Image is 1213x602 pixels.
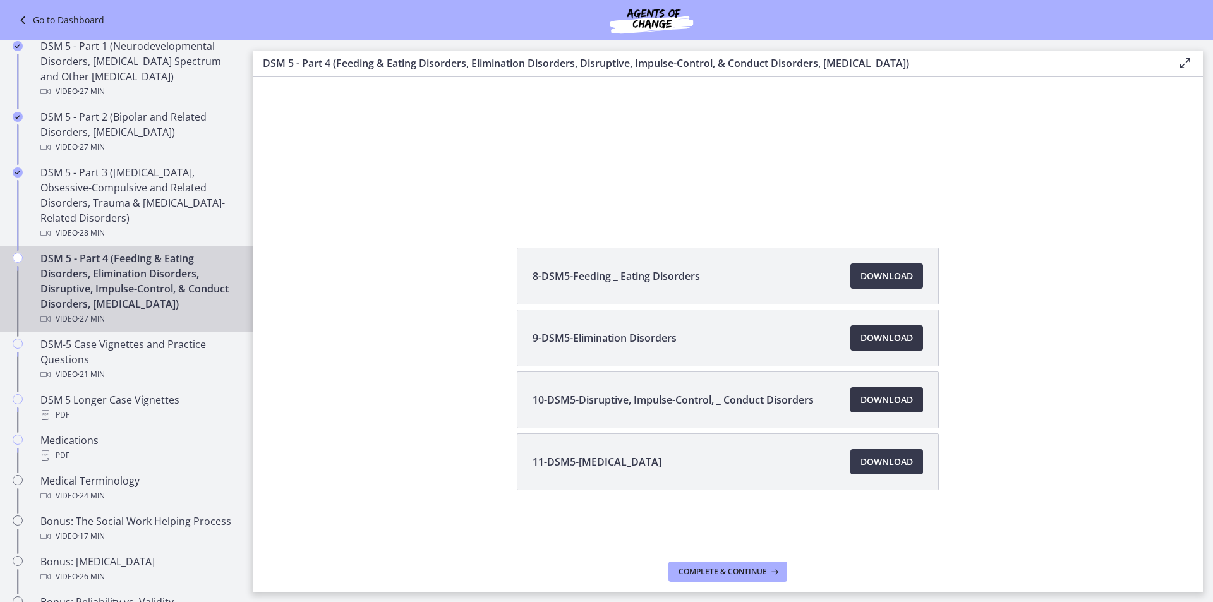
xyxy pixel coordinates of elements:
span: · 21 min [78,367,105,382]
span: · 27 min [78,84,105,99]
a: Download [850,263,923,289]
div: DSM 5 - Part 1 (Neurodevelopmental Disorders, [MEDICAL_DATA] Spectrum and Other [MEDICAL_DATA]) [40,39,238,99]
div: Video [40,569,238,584]
div: Video [40,488,238,503]
div: Medical Terminology [40,473,238,503]
span: Download [860,392,913,407]
a: Download [850,325,923,351]
div: DSM 5 - Part 3 ([MEDICAL_DATA], Obsessive-Compulsive and Related Disorders, Trauma & [MEDICAL_DAT... [40,165,238,241]
a: Go to Dashboard [15,13,104,28]
span: · 26 min [78,569,105,584]
div: DSM 5 Longer Case Vignettes [40,392,238,423]
span: Download [860,330,913,346]
span: · 17 min [78,529,105,544]
button: Complete & continue [668,562,787,582]
span: Download [860,454,913,469]
i: Completed [13,41,23,51]
div: Video [40,226,238,241]
div: DSM 5 - Part 4 (Feeding & Eating Disorders, Elimination Disorders, Disruptive, Impulse-Control, &... [40,251,238,327]
span: Download [860,268,913,284]
div: Bonus: The Social Work Helping Process [40,514,238,544]
div: DSM-5 Case Vignettes and Practice Questions [40,337,238,382]
span: 8-DSM5-Feeding _ Eating Disorders [533,268,700,284]
div: PDF [40,448,238,463]
span: · 27 min [78,311,105,327]
div: Video [40,84,238,99]
i: Completed [13,112,23,122]
div: DSM 5 - Part 2 (Bipolar and Related Disorders, [MEDICAL_DATA]) [40,109,238,155]
div: PDF [40,407,238,423]
span: · 28 min [78,226,105,241]
div: Video [40,367,238,382]
span: · 27 min [78,140,105,155]
div: Video [40,529,238,544]
img: Agents of Change [576,5,727,35]
i: Completed [13,167,23,178]
span: · 24 min [78,488,105,503]
span: 10-DSM5-Disruptive, Impulse-Control, _ Conduct Disorders [533,392,814,407]
a: Download [850,449,923,474]
span: 9-DSM5-Elimination Disorders [533,330,677,346]
span: Complete & continue [679,567,767,577]
h3: DSM 5 - Part 4 (Feeding & Eating Disorders, Elimination Disorders, Disruptive, Impulse-Control, &... [263,56,1157,71]
div: Medications [40,433,238,463]
div: Video [40,140,238,155]
a: Download [850,387,923,412]
span: 11-DSM5-[MEDICAL_DATA] [533,454,661,469]
div: Bonus: [MEDICAL_DATA] [40,554,238,584]
div: Video [40,311,238,327]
